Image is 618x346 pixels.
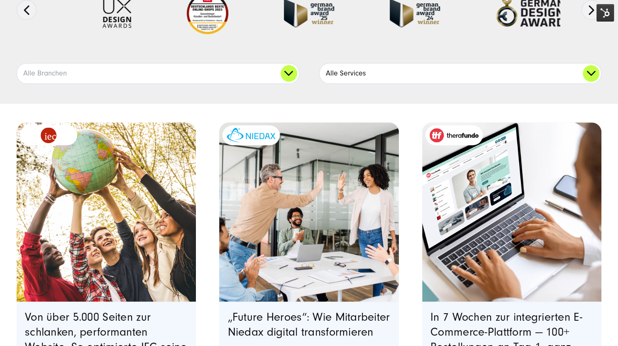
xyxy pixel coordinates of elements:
a: „Future Heroes“: Wie Mitarbeiter Niedax digital transformieren [227,311,390,339]
a: Featured image: - Read full post: In 7 Wochen zur integrierten E-Commerce-Plattform | therafundo ... [422,122,601,302]
img: HubSpot Tools-Menüschalter [596,4,614,22]
img: therafundo_10-2024_logo_2c [430,128,479,142]
img: eine Gruppe von Kollegen in einer modernen Büroumgebung, die einen Erfolg feiern. Ein Mann gibt e... [219,122,398,302]
img: niedax-logo [227,128,276,142]
a: Featured image: eine Gruppe von Kollegen in einer modernen Büroumgebung, die einen Erfolg feiern.... [219,122,398,302]
a: Alle Branchen [17,63,299,83]
a: Featured image: eine Gruppe von fünf verschiedenen jungen Menschen, die im Freien stehen und geme... [17,122,196,302]
img: eine Gruppe von fünf verschiedenen jungen Menschen, die im Freien stehen und gemeinsam eine Weltk... [17,122,196,302]
img: logo_IEC [41,127,56,143]
a: Alle Services [320,63,601,83]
